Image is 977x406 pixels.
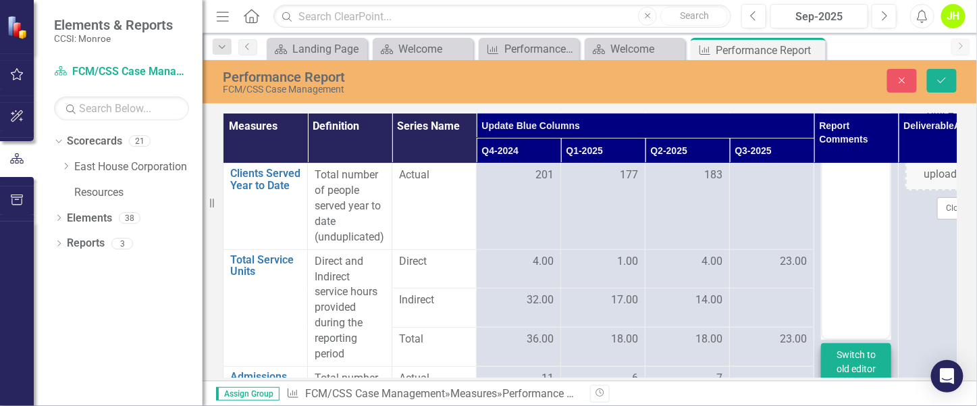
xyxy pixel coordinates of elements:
[292,41,364,57] div: Landing Page
[399,254,469,270] span: Direct
[775,9,864,25] div: Sep-2025
[611,293,638,308] span: 17.00
[620,168,638,183] span: 177
[695,332,722,347] span: 18.00
[527,293,554,308] span: 32.00
[230,371,300,383] a: Admissions
[931,360,963,392] div: Open Intercom Messenger
[67,211,112,226] a: Elements
[588,41,682,57] a: Welcome
[533,254,554,270] span: 4.00
[398,41,470,57] div: Welcome
[716,42,822,59] div: Performance Report
[230,254,300,278] a: Total Service Units
[7,16,30,39] img: ClearPoint Strategy
[230,168,300,191] a: Clients Served Year to Date
[74,159,203,175] a: East House Corporation
[74,185,203,201] a: Resources
[54,97,189,120] input: Search Below...
[770,4,868,28] button: Sep-2025
[535,168,554,183] span: 201
[54,33,173,44] small: CCSI: Monroe
[504,41,576,57] div: Performance Report (Monthly)
[376,41,470,57] a: Welcome
[399,371,469,386] span: Actual
[223,70,627,84] div: Performance Report
[305,387,445,400] a: FCM/CSS Case Management
[941,4,966,28] button: JH
[399,293,469,308] span: Indirect
[315,254,385,362] p: Direct and Indirect service hours provided during the reporting period
[780,332,807,347] span: 23.00
[54,17,173,33] span: Elements & Reports
[273,5,731,28] input: Search ClearPoint...
[502,387,598,400] div: Performance Report
[610,41,682,57] div: Welcome
[67,134,122,149] a: Scorecards
[611,332,638,347] span: 18.00
[822,103,890,338] iframe: Rich Text Area
[286,386,580,402] div: » »
[660,7,728,26] button: Search
[67,236,105,251] a: Reports
[716,371,722,386] span: 7
[223,84,627,95] div: FCM/CSS Case Management
[704,168,722,183] span: 183
[821,343,891,381] button: Switch to old editor
[399,168,469,183] span: Actual
[129,136,151,147] div: 21
[119,212,140,224] div: 38
[632,371,638,386] span: 6
[542,371,554,386] span: 11
[315,168,385,245] p: Total number of people served year to date (unduplicated)
[617,254,638,270] span: 1.00
[111,238,133,249] div: 3
[780,254,807,270] span: 23.00
[482,41,576,57] a: Performance Report (Monthly)
[399,332,469,347] span: Total
[54,64,189,80] a: FCM/CSS Case Management
[695,293,722,308] span: 14.00
[527,332,554,347] span: 36.00
[450,387,497,400] a: Measures
[680,10,709,21] span: Search
[702,254,722,270] span: 4.00
[270,41,364,57] a: Landing Page
[216,387,280,401] span: Assign Group
[937,197,976,219] button: Close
